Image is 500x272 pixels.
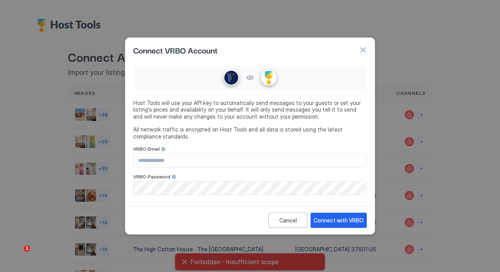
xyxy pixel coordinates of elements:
[311,213,367,228] button: Connect with VRBO
[134,181,366,195] input: Input Field
[133,100,367,120] span: Host Tools will use your API key to automatically send messages to your guests or set your listin...
[133,174,170,180] span: VRBO Password
[134,154,366,167] input: Input Field
[24,245,30,252] span: 1
[8,245,27,264] iframe: Intercom live chat
[133,44,218,56] span: Connect VRBO Account
[279,216,297,224] div: Cancel
[314,216,364,224] div: Connect with VRBO
[133,126,367,140] span: All network traffic is encrypted on Host Tools and all data is stored using the latest compliance...
[133,146,160,152] span: VRBO Email
[268,213,307,228] button: Cancel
